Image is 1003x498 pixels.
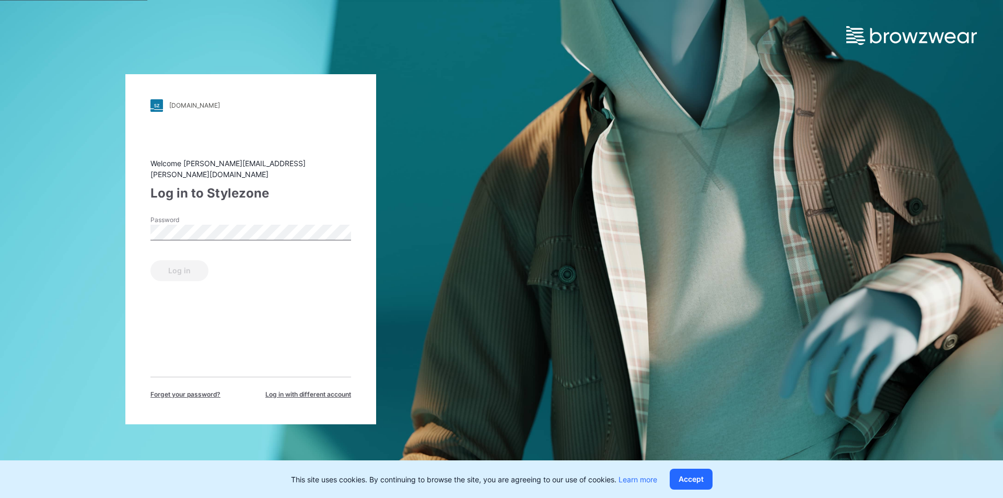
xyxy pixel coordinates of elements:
[670,469,713,490] button: Accept
[150,184,351,203] div: Log in to Stylezone
[265,390,351,399] span: Log in with different account
[291,474,657,485] p: This site uses cookies. By continuing to browse the site, you are agreeing to our use of cookies.
[619,475,657,484] a: Learn more
[150,99,163,112] img: stylezone-logo.562084cfcfab977791bfbf7441f1a819.svg
[150,215,224,225] label: Password
[169,101,220,109] div: [DOMAIN_NAME]
[846,26,977,45] img: browzwear-logo.e42bd6dac1945053ebaf764b6aa21510.svg
[150,158,351,180] div: Welcome [PERSON_NAME][EMAIL_ADDRESS][PERSON_NAME][DOMAIN_NAME]
[150,390,220,399] span: Forget your password?
[150,99,351,112] a: [DOMAIN_NAME]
